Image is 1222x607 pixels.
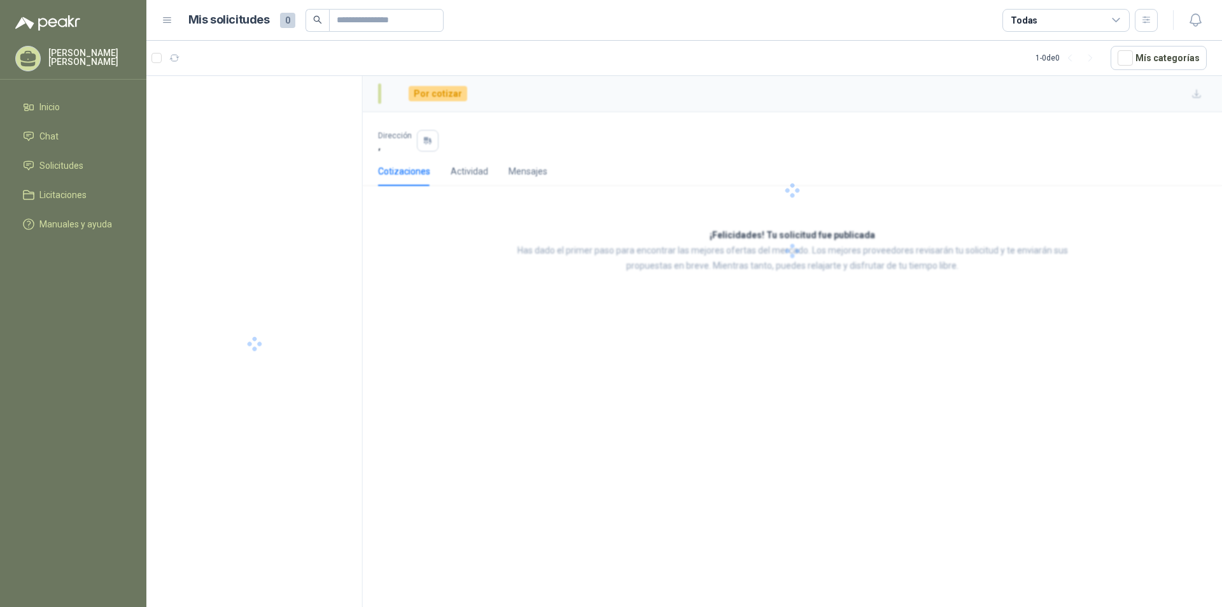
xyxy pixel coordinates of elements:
[1111,46,1207,70] button: Mís categorías
[280,13,295,28] span: 0
[15,154,131,178] a: Solicitudes
[15,212,131,236] a: Manuales y ayuda
[15,95,131,119] a: Inicio
[15,15,80,31] img: Logo peakr
[39,217,112,231] span: Manuales y ayuda
[39,129,59,143] span: Chat
[1011,13,1037,27] div: Todas
[313,15,322,24] span: search
[39,100,60,114] span: Inicio
[15,124,131,148] a: Chat
[188,11,270,29] h1: Mis solicitudes
[39,159,83,173] span: Solicitudes
[48,48,131,66] p: [PERSON_NAME] [PERSON_NAME]
[15,183,131,207] a: Licitaciones
[39,188,87,202] span: Licitaciones
[1036,48,1100,68] div: 1 - 0 de 0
